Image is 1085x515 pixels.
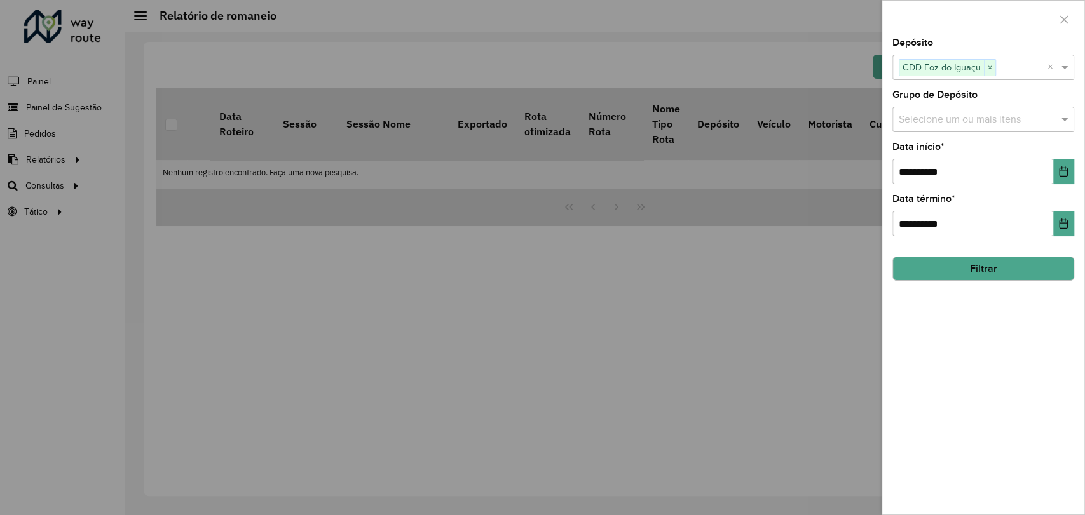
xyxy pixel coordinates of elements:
[1047,60,1058,75] span: Clear all
[899,60,984,75] span: CDD Foz do Iguaçu
[892,139,945,154] label: Data início
[892,257,1074,281] button: Filtrar
[984,60,995,76] span: ×
[892,87,978,102] label: Grupo de Depósito
[892,191,955,206] label: Data término
[1053,159,1074,184] button: Choose Date
[892,35,933,50] label: Depósito
[1053,211,1074,236] button: Choose Date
